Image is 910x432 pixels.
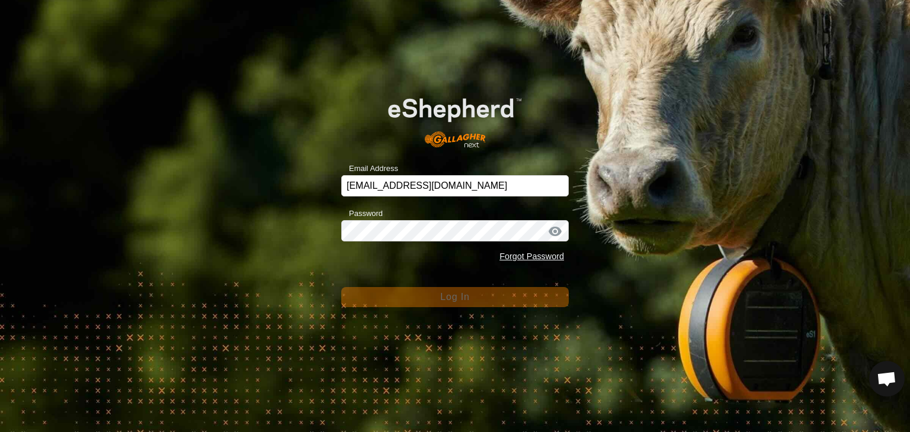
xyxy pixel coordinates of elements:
[341,163,398,175] label: Email Address
[341,175,569,196] input: Email Address
[341,208,383,220] label: Password
[869,361,905,396] a: Open chat
[499,252,564,261] a: Forgot Password
[440,292,469,302] span: Log In
[364,79,546,157] img: E-shepherd Logo
[341,287,569,307] button: Log In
